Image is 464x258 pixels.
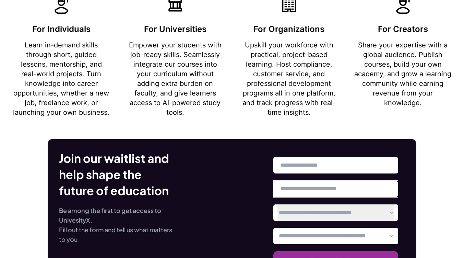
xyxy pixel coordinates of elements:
img: website_grey.svg [11,18,16,23]
p: Empower your students with job-ready skills. Seamlessly integrate our courses into your curriculu... [127,40,224,117]
div: v 4.0.25 [19,11,34,16]
div: Domain Overview [26,41,61,45]
img: tab_keywords_by_traffic_grey.svg [68,40,74,45]
p: Upskill your workforce with practical, project-based learning. Host compliance, customer service,... [240,40,338,117]
p: Share your expertise with a global audience. Publish courses, build your own academy, and grow a ... [354,40,452,108]
div: Domain: [DOMAIN_NAME] [18,18,75,23]
h3: For Organizations [240,24,338,35]
img: tab_domain_overview_orange.svg [19,40,24,45]
img: logo_orange.svg [11,11,16,16]
p: Join our waitlist and help shape the future of education [59,150,174,199]
span: Fill out the form and tell us what matters to you [59,226,172,243]
div: Keywords by Traffic [76,41,116,45]
p: Learn in-demand skills through short, guided lessons, mentorship, and real-world projects. Turn k... [13,40,110,117]
h3: For Universities [127,24,224,35]
h3: For Individuals [13,24,110,35]
h3: For Creators [354,24,452,35]
p: Be among the first to get access to UnivesityX. [59,206,174,225]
